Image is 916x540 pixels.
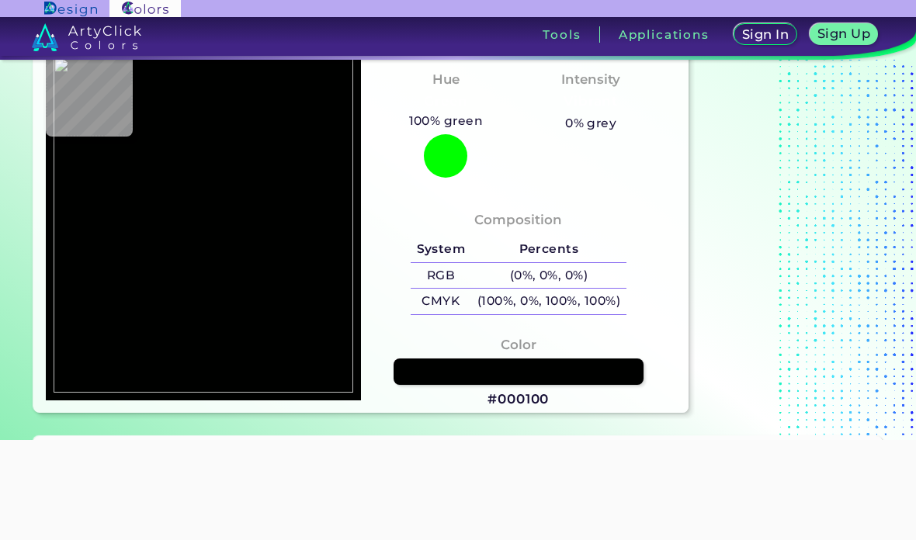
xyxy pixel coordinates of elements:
[561,68,620,91] h4: Intensity
[619,29,710,40] h3: Applications
[744,29,786,40] h5: Sign In
[501,334,536,356] h4: Color
[411,263,471,289] h5: RGB
[557,92,625,111] h3: Vibrant
[543,29,581,40] h3: Tools
[403,111,489,131] h5: 100% green
[474,209,562,231] h4: Composition
[32,23,141,51] img: logo_artyclick_colors_white.svg
[418,92,474,111] h3: Green
[411,289,471,314] h5: CMYK
[54,57,353,393] img: 056a1813-d324-4fa7-bb64-6a65820896cd
[737,25,793,44] a: Sign In
[565,113,616,133] h5: 0% grey
[44,2,96,16] img: ArtyClick Design logo
[471,289,626,314] h5: (100%, 0%, 100%, 100%)
[471,237,626,262] h5: Percents
[813,25,874,44] a: Sign Up
[411,237,471,262] h5: System
[487,390,549,409] h3: #000100
[820,28,868,40] h5: Sign Up
[432,68,460,91] h4: Hue
[471,263,626,289] h5: (0%, 0%, 0%)
[68,440,848,536] iframe: Advertisement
